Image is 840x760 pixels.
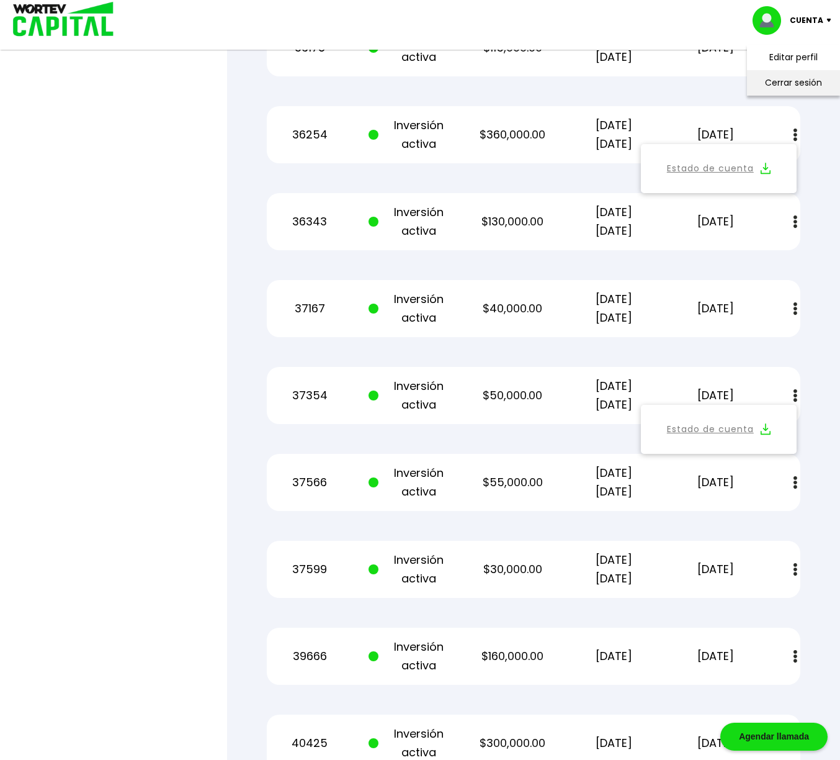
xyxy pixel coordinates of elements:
[267,212,352,231] p: 36343
[369,203,454,240] p: Inversión activa
[470,647,555,666] p: $160,000.00
[648,152,789,186] button: Estado de cuenta
[672,299,758,318] p: [DATE]
[369,464,454,501] p: Inversión activa
[470,473,555,492] p: $55,000.00
[672,647,758,666] p: [DATE]
[790,11,823,30] p: Cuenta
[672,386,758,405] p: [DATE]
[369,551,454,588] p: Inversión activa
[470,386,555,405] p: $50,000.00
[470,734,555,753] p: $300,000.00
[720,723,828,751] div: Agendar llamada
[470,560,555,579] p: $30,000.00
[571,551,657,588] p: [DATE] [DATE]
[267,560,352,579] p: 37599
[369,290,454,327] p: Inversión activa
[369,116,454,153] p: Inversión activa
[267,125,352,144] p: 36254
[753,6,790,35] img: profile-image
[672,125,758,144] p: [DATE]
[571,377,657,414] p: [DATE] [DATE]
[672,473,758,492] p: [DATE]
[267,299,352,318] p: 37167
[823,19,840,22] img: icon-down
[667,161,754,176] a: Estado de cuenta
[470,299,555,318] p: $40,000.00
[672,212,758,231] p: [DATE]
[672,560,758,579] p: [DATE]
[571,734,657,753] p: [DATE]
[571,290,657,327] p: [DATE] [DATE]
[571,203,657,240] p: [DATE] [DATE]
[571,464,657,501] p: [DATE] [DATE]
[571,116,657,153] p: [DATE] [DATE]
[267,647,352,666] p: 39666
[369,638,454,675] p: Inversión activa
[769,51,818,64] a: Editar perfil
[369,377,454,414] p: Inversión activa
[667,422,754,437] a: Estado de cuenta
[571,647,657,666] p: [DATE]
[267,734,352,753] p: 40425
[470,125,555,144] p: $360,000.00
[648,412,789,446] button: Estado de cuenta
[470,212,555,231] p: $130,000.00
[672,734,758,753] p: [DATE]
[267,473,352,492] p: 37566
[267,386,352,405] p: 37354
